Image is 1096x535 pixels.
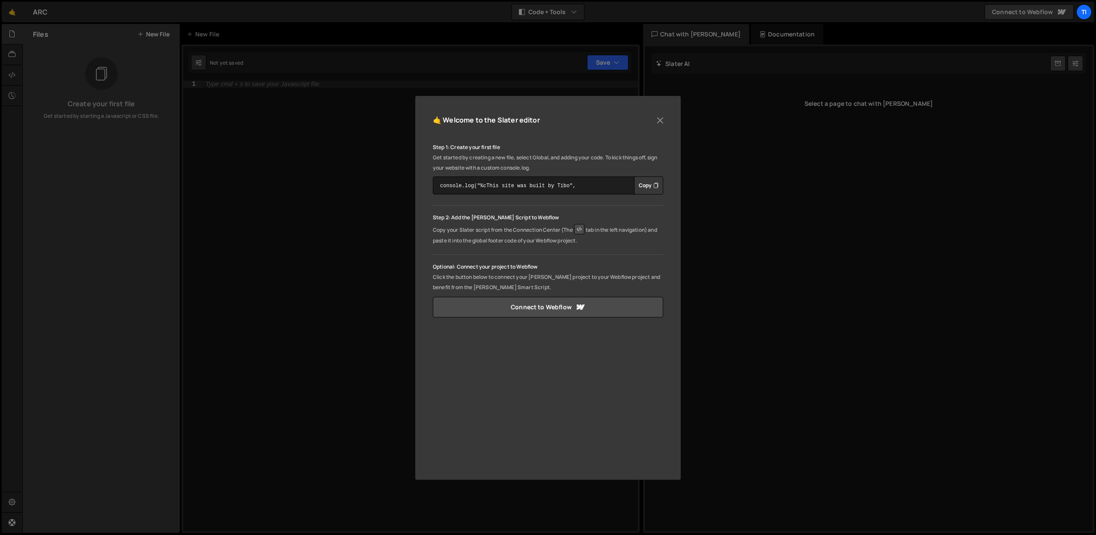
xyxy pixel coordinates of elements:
[433,262,663,272] p: Optional: Connect your project to Webflow
[634,176,663,194] button: Copy
[433,223,663,246] p: Copy your Slater script from the Connection Center (The tab in the left navigation) and paste it ...
[433,335,663,464] iframe: YouTube video player
[634,176,663,194] div: Button group with nested dropdown
[433,114,540,127] h5: 🤙 Welcome to the Slater editor
[1076,4,1092,20] a: Ti
[654,114,667,127] button: Close
[433,142,663,152] p: Step 1: Create your first file
[433,297,663,317] a: Connect to Webflow
[433,272,663,293] p: Click the button below to connect your [PERSON_NAME] project to your Webflow project and benefit ...
[433,176,663,194] textarea: console.log("%cThis site was built by Tibo", "background:blue;color:#fff;padding: 8px;");
[433,212,663,223] p: Step 2: Add the [PERSON_NAME] Script to Webflow
[433,152,663,173] p: Get started by creating a new file, select Global, and adding your code. To kick things off, sign...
